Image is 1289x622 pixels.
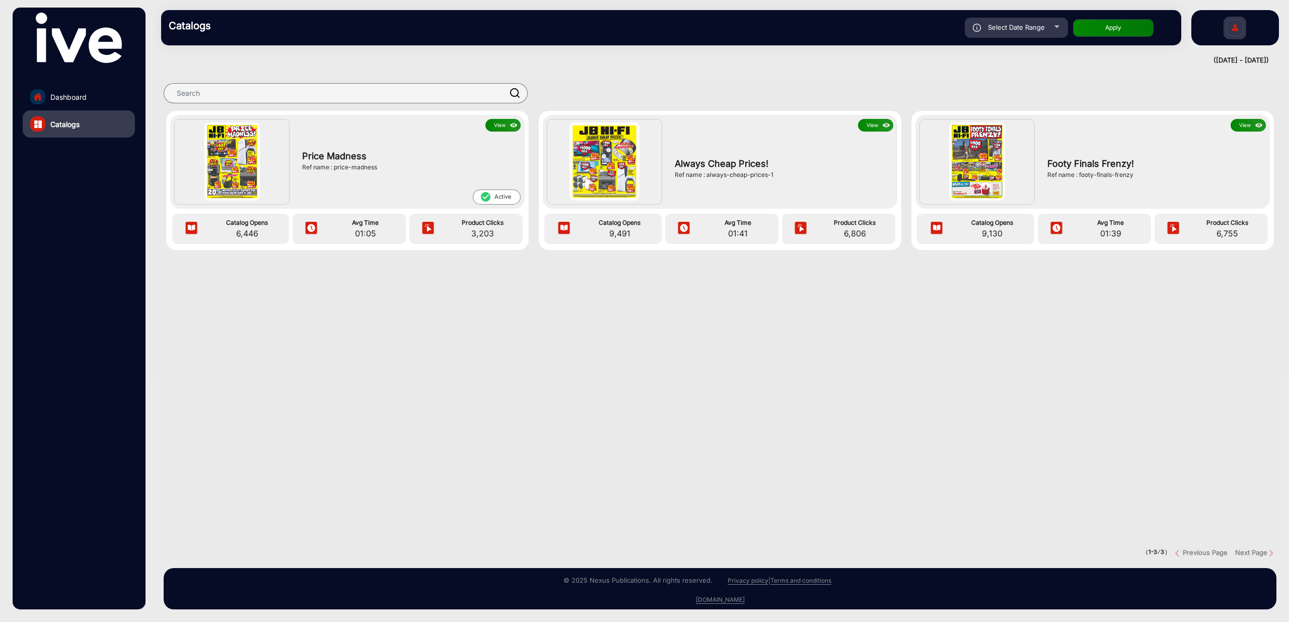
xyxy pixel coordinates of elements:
span: Catalogs [50,119,80,130]
pre: ( / ) [1145,548,1168,557]
small: © 2025 Nexus Publications. All rights reserved. [563,576,712,584]
img: Sign%20Up.svg [1225,12,1246,47]
strong: 1-3 [1149,548,1157,555]
img: icon [973,24,981,32]
h3: Catalogs [169,20,310,32]
span: Always Cheap Prices! [675,157,888,170]
a: | [768,577,770,584]
img: Next button [1267,549,1275,557]
span: 9,130 [953,227,1032,239]
img: Always Cheap Prices! [569,122,639,200]
img: catalog [34,120,42,128]
strong: 3 [1161,548,1164,555]
img: icon [1049,221,1064,236]
span: Active [473,190,521,205]
img: prodSearch.svg [510,88,520,98]
span: Catalog Opens [953,218,1032,227]
span: Dashboard [50,92,87,102]
div: Ref name : footy-finals-frenzy [1047,170,1261,179]
img: icon [929,221,944,236]
div: Ref name : always-cheap-prices-1 [675,170,888,179]
img: icon [676,221,691,236]
button: Viewicon [485,119,521,132]
a: Privacy policy [728,577,768,585]
span: 01:41 [700,227,776,239]
img: icon [1253,120,1265,131]
span: Avg Time [1072,218,1149,227]
span: 3,203 [445,227,521,239]
div: Ref name : price-madness [302,163,516,172]
a: [DOMAIN_NAME] [696,596,745,604]
span: 01:39 [1072,227,1149,239]
img: icon [508,120,520,131]
span: 01:05 [327,227,403,239]
button: Viewicon [858,119,893,132]
img: previous button [1175,549,1183,557]
a: Terms and conditions [770,577,831,585]
img: vmg-logo [36,13,121,63]
span: Select Date Range [988,23,1045,31]
div: ([DATE] - [DATE]) [151,55,1269,66]
span: 6,755 [1190,227,1266,239]
img: icon [1166,221,1181,236]
img: icon [881,120,892,131]
img: icon [793,221,808,236]
button: Apply [1073,19,1154,37]
a: Catalogs [23,110,135,138]
span: 9,491 [581,227,659,239]
img: icon [556,221,571,236]
input: Search [164,83,528,103]
span: Catalog Opens [581,218,659,227]
img: Footy Finals Frenzy! [949,122,1005,200]
span: 6,806 [817,227,893,239]
span: 6,446 [208,227,287,239]
span: Catalog Opens [208,218,287,227]
button: Viewicon [1231,119,1266,132]
strong: Next Page [1235,548,1267,556]
span: Avg Time [327,218,403,227]
span: Avg Time [700,218,776,227]
mat-icon: check_circle [480,191,491,203]
span: Product Clicks [1190,218,1266,227]
span: Product Clicks [817,218,893,227]
img: icon [304,221,319,236]
img: icon [420,221,436,236]
strong: Previous Page [1183,548,1228,556]
span: Price Madness [302,149,516,163]
img: Price Madness [204,122,260,200]
span: Product Clicks [445,218,521,227]
a: Dashboard [23,83,135,110]
img: home [33,92,42,101]
span: Footy Finals Frenzy! [1047,157,1261,170]
img: icon [184,221,199,236]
